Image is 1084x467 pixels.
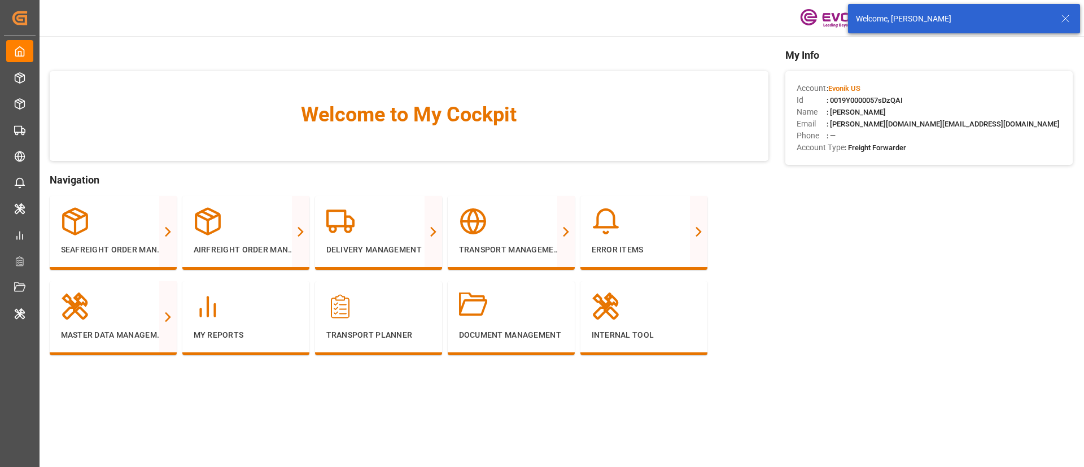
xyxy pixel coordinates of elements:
[72,99,746,130] span: Welcome to My Cockpit
[797,118,827,130] span: Email
[797,130,827,142] span: Phone
[459,329,563,341] p: Document Management
[827,108,886,116] span: : [PERSON_NAME]
[785,47,1073,63] span: My Info
[856,13,1050,25] div: Welcome, [PERSON_NAME]
[459,244,563,256] p: Transport Management
[828,84,860,93] span: Evonik US
[61,244,165,256] p: Seafreight Order Management
[194,329,298,341] p: My Reports
[194,244,298,256] p: Airfreight Order Management
[326,329,431,341] p: Transport Planner
[797,82,827,94] span: Account
[800,8,873,28] img: Evonik-brand-mark-Deep-Purple-RGB.jpeg_1700498283.jpeg
[61,329,165,341] p: Master Data Management
[797,94,827,106] span: Id
[827,120,1060,128] span: : [PERSON_NAME][DOMAIN_NAME][EMAIL_ADDRESS][DOMAIN_NAME]
[592,329,696,341] p: Internal Tool
[827,96,903,104] span: : 0019Y0000057sDzQAI
[50,172,768,187] span: Navigation
[797,142,845,154] span: Account Type
[592,244,696,256] p: Error Items
[845,143,906,152] span: : Freight Forwarder
[827,84,860,93] span: :
[827,132,836,140] span: : —
[797,106,827,118] span: Name
[326,244,431,256] p: Delivery Management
